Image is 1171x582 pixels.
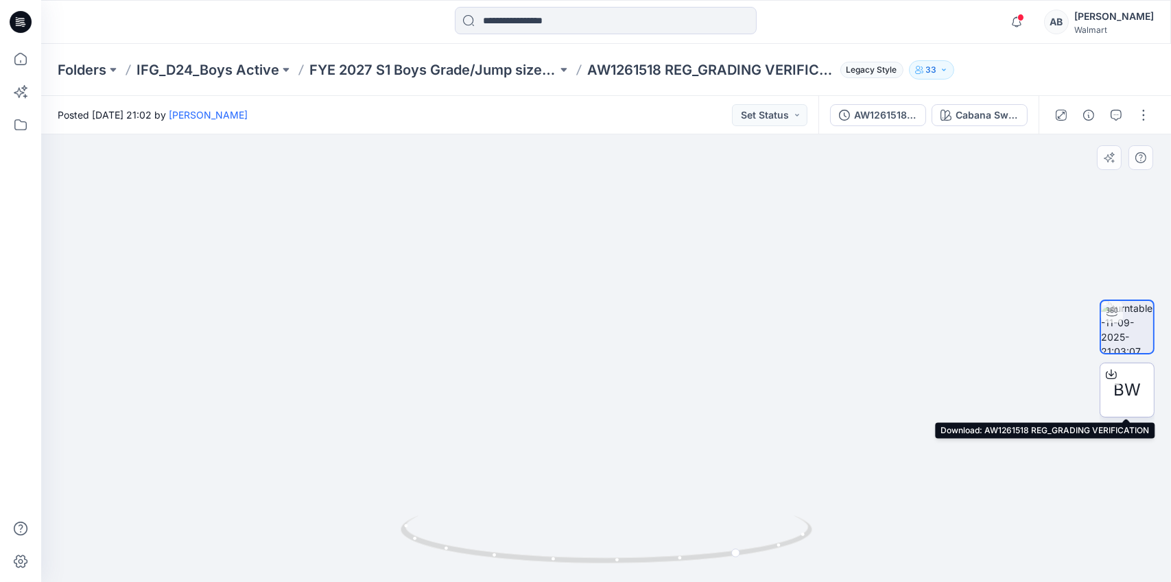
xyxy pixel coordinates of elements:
div: Walmart [1074,25,1154,35]
span: BW [1113,378,1141,402]
a: FYE 2027 S1 Boys Grade/Jump size review - ASTM grades [309,60,557,80]
button: Cabana Swim [932,104,1028,126]
span: Legacy Style [840,62,903,78]
p: AW1261518 REG_GRADING VERIFICATION1 [587,60,835,80]
a: IFG_D24_Boys Active [137,60,279,80]
a: [PERSON_NAME] [169,109,248,121]
span: Posted [DATE] 21:02 by [58,108,248,122]
button: Legacy Style [835,60,903,80]
div: AB [1044,10,1069,34]
button: 33 [909,60,954,80]
button: AW1261518 REG_GRADING VERIFICATION1 [830,104,926,126]
img: turntable-11-09-2025-21:03:07 [1101,301,1153,353]
div: [PERSON_NAME] [1074,8,1154,25]
a: Folders [58,60,106,80]
div: AW1261518 REG_GRADING VERIFICATION1 [854,108,917,123]
button: Details [1078,104,1100,126]
div: Cabana Swim [956,108,1019,123]
p: 33 [926,62,937,77]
